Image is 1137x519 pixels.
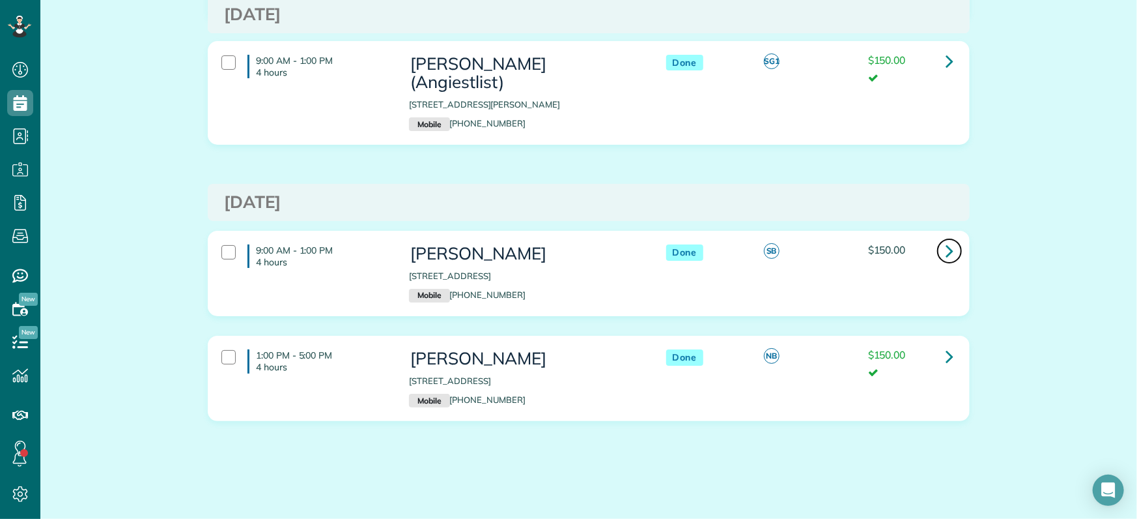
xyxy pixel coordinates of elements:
p: 4 hours [256,361,389,373]
a: Mobile[PHONE_NUMBER] [409,289,526,300]
h4: 9:00 AM - 1:00 PM [247,245,389,268]
span: $150.00 [868,243,906,256]
a: Mobile[PHONE_NUMBER] [409,118,526,128]
span: SG1 [764,53,779,69]
small: Mobile [409,117,449,132]
h3: [DATE] [224,5,953,24]
span: NB [764,348,779,364]
span: SB [764,243,779,259]
p: [STREET_ADDRESS] [409,375,639,387]
p: 4 hours [256,256,389,268]
small: Mobile [409,394,449,408]
p: 4 hours [256,67,389,78]
span: $150.00 [868,348,906,361]
small: Mobile [409,289,449,303]
h3: [PERSON_NAME] [409,245,639,263]
span: $150.00 [868,53,906,67]
h4: 1:00 PM - 5:00 PM [247,349,389,373]
span: New [19,293,38,306]
p: [STREET_ADDRESS] [409,270,639,282]
span: New [19,326,38,339]
div: Open Intercom Messenger [1093,475,1124,506]
p: [STREET_ADDRESS][PERSON_NAME] [409,98,639,111]
a: Mobile[PHONE_NUMBER] [409,394,526,405]
h4: 9:00 AM - 1:00 PM [247,55,389,78]
h3: [DATE] [224,193,953,212]
h3: [PERSON_NAME] (Angiestlist) [409,55,639,92]
h3: [PERSON_NAME] [409,349,639,368]
span: Done [666,55,703,71]
span: Done [666,349,703,366]
span: Done [666,245,703,261]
